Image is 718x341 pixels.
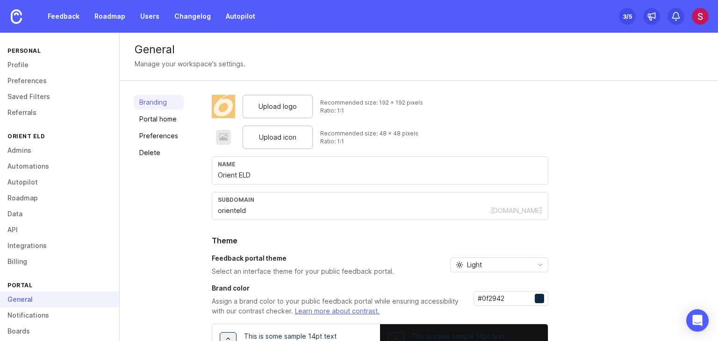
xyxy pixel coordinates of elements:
div: Open Intercom Messenger [686,309,709,332]
div: Name [218,161,542,168]
div: Ratio: 1:1 [320,107,423,114]
a: Learn more about contrast. [295,307,380,315]
a: Branding [134,95,184,110]
div: toggle menu [450,257,548,272]
h3: Brand color [212,284,466,293]
svg: prefix icon Sun [456,261,463,269]
button: 3/5 [619,8,636,25]
p: This is some sample 14pt text [412,332,527,341]
p: This is some sample 14pt text [244,332,359,341]
span: Upload icon [259,132,296,142]
svg: toggle icon [533,261,548,269]
div: General [135,44,703,55]
h2: Theme [212,235,548,246]
a: Portal home [134,112,184,127]
div: 3 /5 [623,10,632,23]
div: Recommended size: 48 x 48 pixels [320,129,418,137]
a: Users [135,8,165,25]
p: Select an interface theme for your public feedback portal. [212,267,394,276]
div: Recommended size: 192 x 192 pixels [320,99,423,107]
a: Delete [134,145,184,160]
div: subdomain [218,196,542,203]
div: .[DOMAIN_NAME] [489,206,542,215]
p: Assign a brand color to your public feedback portal while ensuring accessibility with our contras... [212,297,466,316]
a: Autopilot [220,8,261,25]
a: Changelog [169,8,216,25]
h3: Feedback portal theme [212,254,394,263]
a: Roadmap [89,8,131,25]
img: Canny Home [11,9,22,24]
div: Ratio: 1:1 [320,137,418,145]
a: Preferences [134,128,184,143]
div: Manage your workspace's settings. [135,59,245,69]
a: Feedback [42,8,85,25]
img: Shohista Ergasheva [692,8,709,25]
input: Subdomain [218,206,489,216]
span: Light [467,260,482,270]
span: Upload logo [258,101,297,112]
